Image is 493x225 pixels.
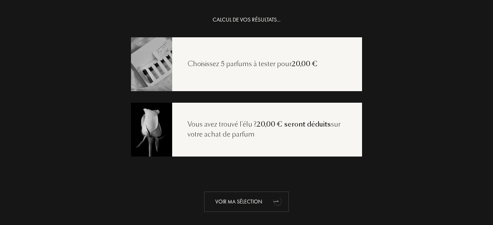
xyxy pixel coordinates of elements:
div: Choisissez 5 parfums à tester pour [172,59,333,69]
div: Voir ma sélection [204,192,289,212]
img: recoload3.png [131,102,172,157]
span: 20,00 € seront déduits [257,120,331,129]
div: animation [270,193,285,209]
div: CALCUL DE VOS RÉSULTATS... [213,15,280,24]
img: recoload1.png [131,36,172,92]
div: Vous avez trouvé l'élu ? sur votre achat de parfum [172,120,362,139]
span: 20,00 € [292,59,318,68]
